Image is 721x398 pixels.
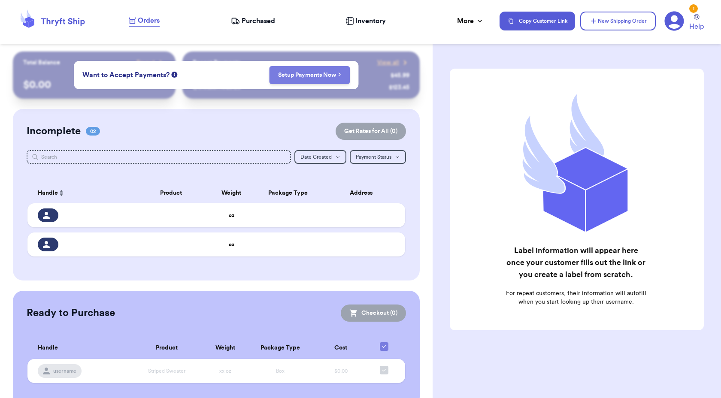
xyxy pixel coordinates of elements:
[193,58,240,67] p: Recent Payments
[148,368,185,374] span: Striped Sweater
[276,368,285,374] span: Box
[27,150,291,164] input: Search
[350,150,406,164] button: Payment Status
[27,124,81,138] h2: Incomplete
[269,66,350,84] button: Setup Payments Now
[23,58,60,67] p: Total Balance
[322,183,405,203] th: Address
[278,71,341,79] a: Setup Payments Now
[38,189,58,198] span: Handle
[300,154,332,160] span: Date Created
[457,16,484,26] div: More
[58,188,65,198] button: Sort ascending
[504,289,648,306] p: For repeat customers, their information will autofill when you start looking up their username.
[689,21,704,32] span: Help
[500,12,575,30] button: Copy Customer Link
[82,70,170,80] span: Want to Accept Payments?
[336,123,406,140] button: Get Rates for All (0)
[231,16,275,26] a: Purchased
[294,150,346,164] button: Date Created
[229,213,234,218] strong: oz
[229,242,234,247] strong: oz
[136,58,155,67] span: Payout
[248,337,314,359] th: Package Type
[346,16,386,26] a: Inventory
[254,183,322,203] th: Package Type
[219,368,231,374] span: xx oz
[136,58,165,67] a: Payout
[129,15,160,27] a: Orders
[27,306,115,320] h2: Ready to Purchase
[689,4,698,13] div: 1
[38,344,58,353] span: Handle
[313,337,368,359] th: Cost
[203,337,247,359] th: Weight
[334,368,348,374] span: $0.00
[391,71,409,80] div: $ 45.99
[504,244,648,280] h2: Label information will appear here once your customer fills out the link or you create a label fr...
[664,11,684,31] a: 1
[209,183,254,203] th: Weight
[23,78,165,92] p: $ 0.00
[341,305,406,322] button: Checkout (0)
[356,154,391,160] span: Payment Status
[53,368,76,374] span: username
[377,58,399,67] span: View all
[355,16,386,26] span: Inventory
[138,15,160,26] span: Orders
[389,83,409,92] div: $ 123.45
[133,183,209,203] th: Product
[377,58,409,67] a: View all
[580,12,656,30] button: New Shipping Order
[86,127,100,136] span: 02
[689,14,704,32] a: Help
[242,16,275,26] span: Purchased
[130,337,203,359] th: Product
